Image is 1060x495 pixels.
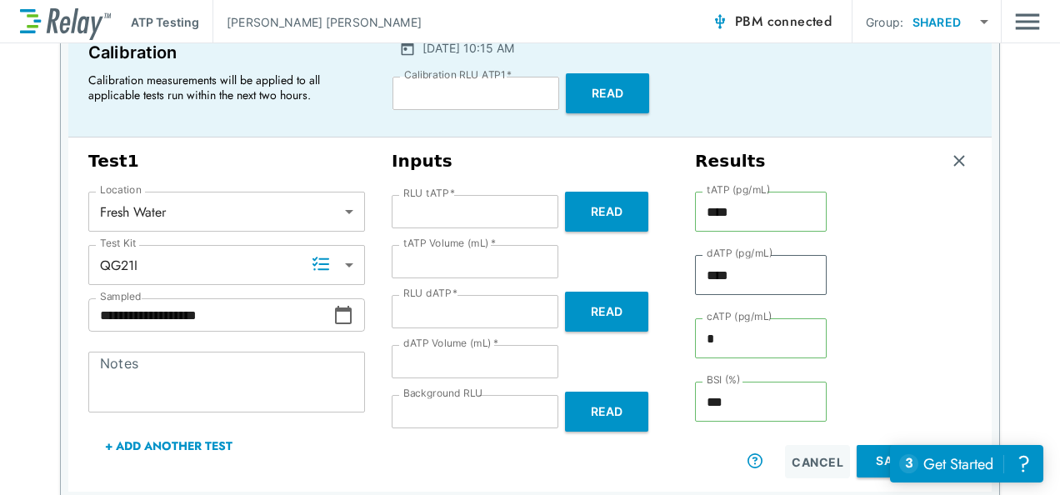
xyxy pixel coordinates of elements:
div: Fresh Water [88,195,365,228]
span: PBM [735,10,832,33]
label: BSI (%) [707,374,741,386]
button: PBM connected [705,5,838,38]
img: Drawer Icon [1015,6,1040,37]
label: tATP (pg/mL) [707,184,771,196]
p: Calibration measurements will be applied to all applicable tests run within the next two hours. [88,72,355,102]
button: Main menu [1015,6,1040,37]
label: tATP Volume (mL) [403,237,496,249]
button: Read [565,392,648,432]
h3: Inputs [392,151,668,172]
label: RLU dATP [403,287,457,299]
button: Read [566,73,649,113]
label: Calibration RLU ATP1 [404,69,512,81]
img: Remove [951,152,967,169]
img: Connected Icon [712,13,728,30]
button: Save Test 1 [857,445,972,477]
button: Read [565,192,648,232]
label: dATP Volume (mL) [403,337,498,349]
input: Choose date, selected date is Sep 26, 2025 [88,298,333,332]
h3: Test 1 [88,151,365,172]
button: + Add Another Test [88,426,249,466]
iframe: Resource center [890,445,1043,482]
span: connected [767,12,832,31]
label: cATP (pg/mL) [707,311,772,322]
label: dATP (pg/mL) [707,247,773,259]
label: RLU tATP [403,187,455,199]
p: [DATE] 10:15 AM [422,39,514,57]
label: Location [100,184,142,196]
p: Calibration [88,39,362,66]
div: QG21I [88,248,365,282]
p: ATP Testing [131,13,199,31]
button: Read [565,292,648,332]
img: LuminUltra Relay [20,4,111,40]
button: Cancel [785,445,850,478]
label: Sampled [100,291,142,302]
p: [PERSON_NAME] [PERSON_NAME] [227,13,422,31]
img: Calender Icon [399,40,416,57]
label: Background RLU [403,387,482,399]
label: Test Kit [100,237,137,249]
p: Group: [866,13,903,31]
h3: Results [695,151,766,172]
